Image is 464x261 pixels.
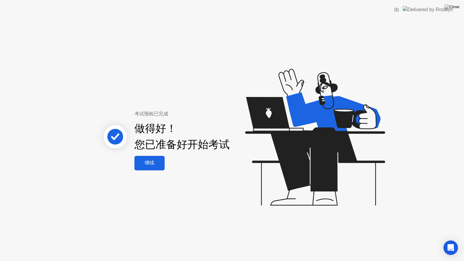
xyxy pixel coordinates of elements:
div: 做得好！ 您已准备好开始考试 [134,121,230,153]
button: 继续 [134,156,165,170]
img: Close [444,5,459,9]
div: 继续 [136,160,163,166]
img: Delivered by Rosalyn [403,6,453,13]
div: 考试预检已完成 [134,110,259,118]
div: Open Intercom Messenger [443,240,458,255]
div: 由 [394,6,399,13]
